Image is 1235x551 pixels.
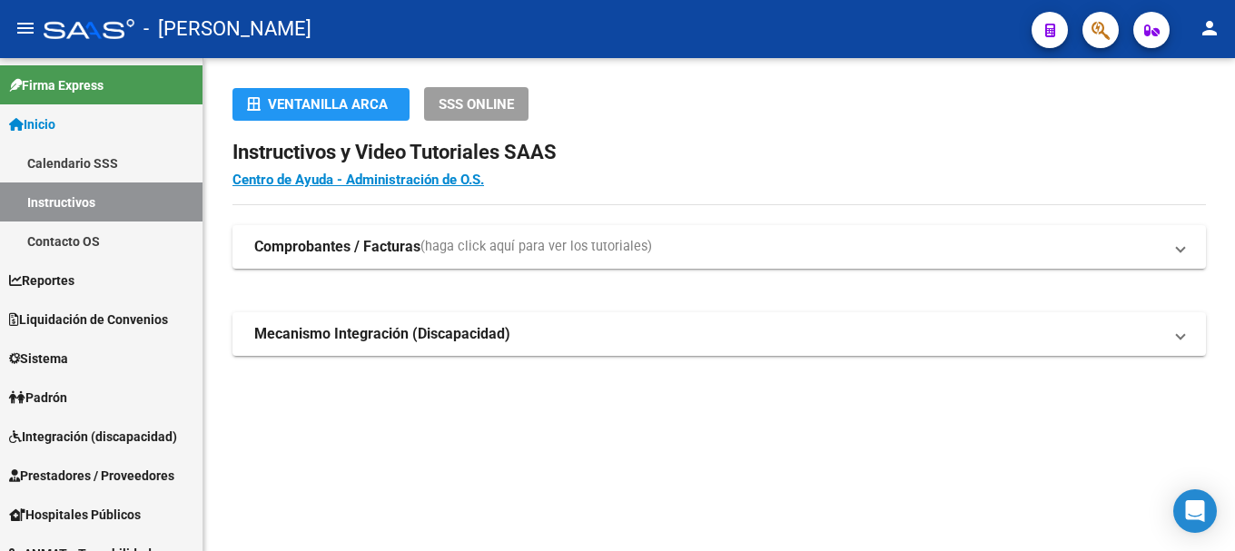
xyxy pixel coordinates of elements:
[232,312,1206,356] mat-expansion-panel-header: Mecanismo Integración (Discapacidad)
[232,88,410,121] button: Ventanilla ARCA
[9,114,55,134] span: Inicio
[143,9,311,49] span: - [PERSON_NAME]
[1173,489,1217,533] div: Open Intercom Messenger
[9,505,141,525] span: Hospitales Públicos
[254,324,510,344] strong: Mecanismo Integración (Discapacidad)
[9,388,67,408] span: Padrón
[9,271,74,290] span: Reportes
[9,349,68,369] span: Sistema
[15,17,36,39] mat-icon: menu
[232,172,484,188] a: Centro de Ayuda - Administración de O.S.
[420,237,652,257] span: (haga click aquí para ver los tutoriales)
[439,96,514,113] span: SSS ONLINE
[247,88,395,121] div: Ventanilla ARCA
[254,237,420,257] strong: Comprobantes / Facturas
[9,75,104,95] span: Firma Express
[1199,17,1220,39] mat-icon: person
[232,135,1206,170] h2: Instructivos y Video Tutoriales SAAS
[9,427,177,447] span: Integración (discapacidad)
[9,310,168,330] span: Liquidación de Convenios
[232,225,1206,269] mat-expansion-panel-header: Comprobantes / Facturas(haga click aquí para ver los tutoriales)
[9,466,174,486] span: Prestadores / Proveedores
[424,87,529,121] button: SSS ONLINE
